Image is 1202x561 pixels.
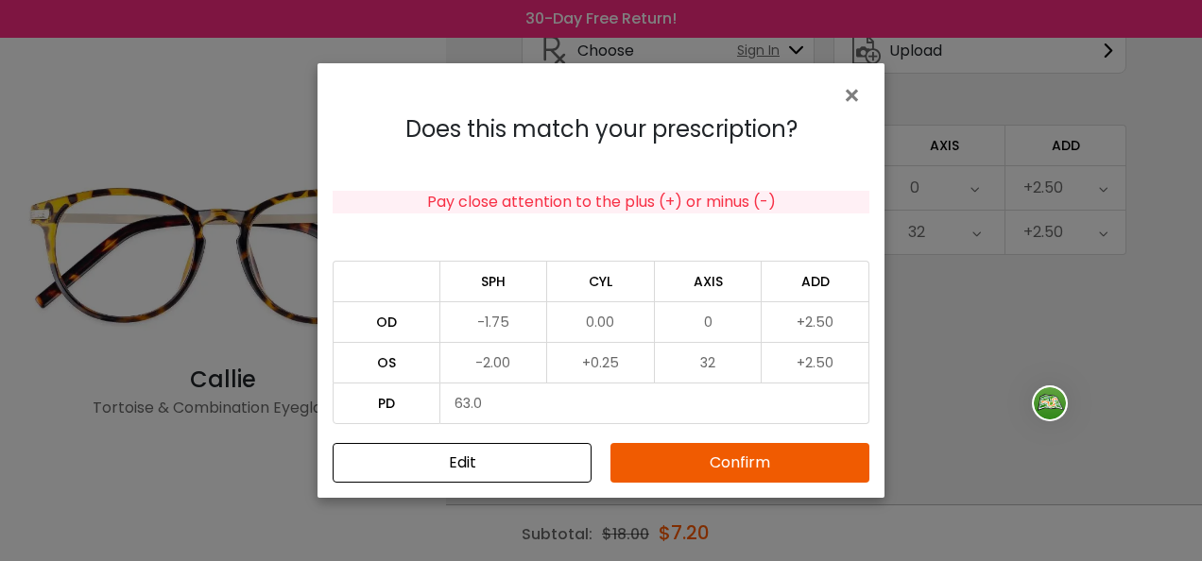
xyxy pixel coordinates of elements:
td: +2.50 [762,342,869,382]
td: -1.75 [440,301,548,342]
td: 0.00 [547,301,655,342]
td: 32 [655,342,763,382]
button: Close [333,443,592,483]
td: ADD [762,261,869,301]
button: Close [842,78,869,110]
td: +0.25 [547,342,655,382]
div: Pay close attention to the plus (+) or minus (-) [333,191,869,213]
span: × [842,76,869,116]
h4: Does this match your prescription? [333,116,869,144]
td: +2.50 [762,301,869,342]
td: 0 [655,301,763,342]
button: Confirm [610,443,869,483]
td: CYL [547,261,655,301]
td: -2.00 [440,342,548,382]
td: SPH [440,261,548,301]
td: 63.0 [440,382,869,424]
td: AXIS [655,261,763,301]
